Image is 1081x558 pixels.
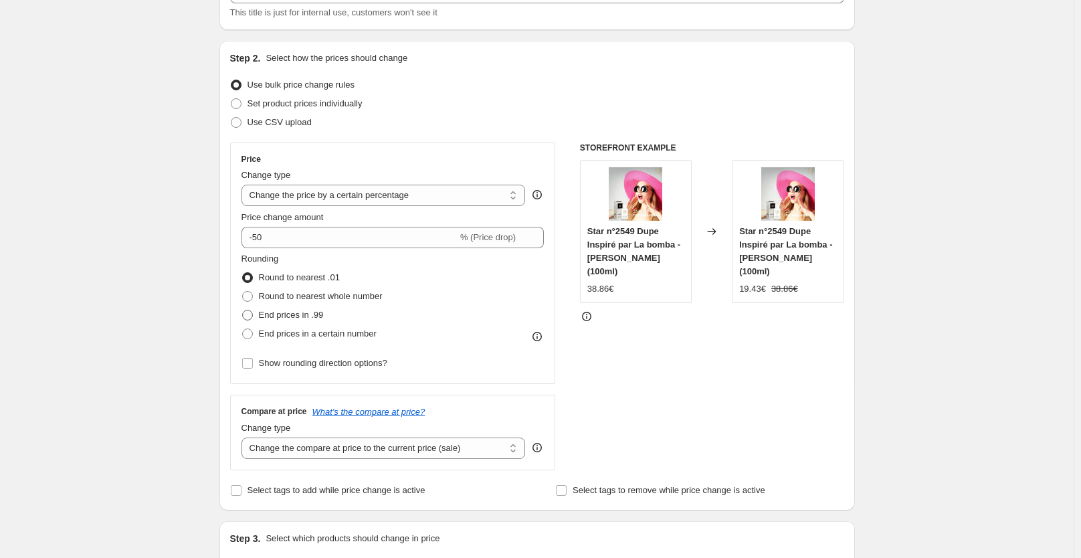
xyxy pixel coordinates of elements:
[587,226,680,276] span: Star n°2549 Dupe Inspiré par La bomba - [PERSON_NAME] (100ml)
[241,170,291,180] span: Change type
[580,143,844,153] h6: STOREFRONT EXAMPLE
[460,232,516,242] span: % (Price drop)
[241,227,458,248] input: -15
[259,358,387,368] span: Show rounding direction options?
[230,7,437,17] span: This title is just for internal use, customers won't see it
[259,329,377,339] span: End prices in a certain number
[248,485,425,495] span: Select tags to add while price change is active
[259,272,340,282] span: Round to nearest .01
[248,98,363,108] span: Set product prices individually
[241,154,261,165] h3: Price
[739,282,766,296] div: 19.43€
[312,407,425,417] button: What's the compare at price?
[259,310,324,320] span: End prices in .99
[241,212,324,222] span: Price change amount
[230,52,261,65] h2: Step 2.
[241,254,279,264] span: Rounding
[771,282,798,296] strike: 38.86€
[609,167,662,221] img: 2549_80x.webp
[573,485,765,495] span: Select tags to remove while price change is active
[230,532,261,545] h2: Step 3.
[248,117,312,127] span: Use CSV upload
[530,441,544,454] div: help
[241,406,307,417] h3: Compare at price
[761,167,815,221] img: 2549_80x.webp
[587,282,614,296] div: 38.86€
[248,80,355,90] span: Use bulk price change rules
[739,226,832,276] span: Star n°2549 Dupe Inspiré par La bomba - [PERSON_NAME] (100ml)
[530,188,544,201] div: help
[266,52,407,65] p: Select how the prices should change
[266,532,439,545] p: Select which products should change in price
[241,423,291,433] span: Change type
[259,291,383,301] span: Round to nearest whole number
